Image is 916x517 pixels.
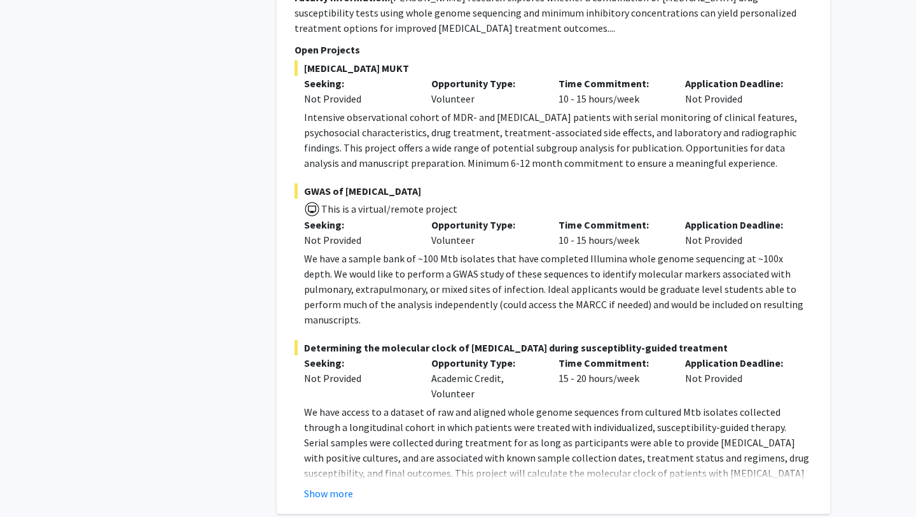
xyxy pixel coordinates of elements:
span: This is a virtual/remote project [320,202,457,215]
span: Determining the molecular clock of [MEDICAL_DATA] during susceptiblity-guided treatment [295,340,812,355]
div: Volunteer [422,217,549,248]
div: Academic Credit, Volunteer [422,355,549,401]
div: Not Provided [304,371,412,386]
button: Show more [304,486,353,501]
p: Time Commitment: [559,355,667,371]
p: Time Commitment: [559,217,667,232]
span: GWAS of [MEDICAL_DATA] [295,183,812,199]
div: 15 - 20 hours/week [549,355,676,401]
iframe: Chat [10,460,54,507]
p: Seeking: [304,217,412,232]
div: Not Provided [676,217,803,248]
p: Opportunity Type: [431,76,539,91]
p: Seeking: [304,76,412,91]
p: Opportunity Type: [431,355,539,371]
p: Application Deadline: [685,76,793,91]
div: Not Provided [304,232,412,248]
p: Application Deadline: [685,217,793,232]
div: 10 - 15 hours/week [549,217,676,248]
div: Volunteer [422,76,549,106]
p: Time Commitment: [559,76,667,91]
div: Not Provided [676,76,803,106]
div: Not Provided [676,355,803,401]
div: Not Provided [304,91,412,106]
p: Open Projects [295,42,812,57]
p: Application Deadline: [685,355,793,371]
p: We have a sample bank of ~100 Mtb isolates that have completed Illumina whole genome sequencing a... [304,251,812,327]
span: [MEDICAL_DATA] MUKT [295,60,812,76]
p: Opportunity Type: [431,217,539,232]
p: Intensive observational cohort of MDR- and [MEDICAL_DATA] patients with serial monitoring of clin... [304,110,812,171]
p: Seeking: [304,355,412,371]
div: 10 - 15 hours/week [549,76,676,106]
